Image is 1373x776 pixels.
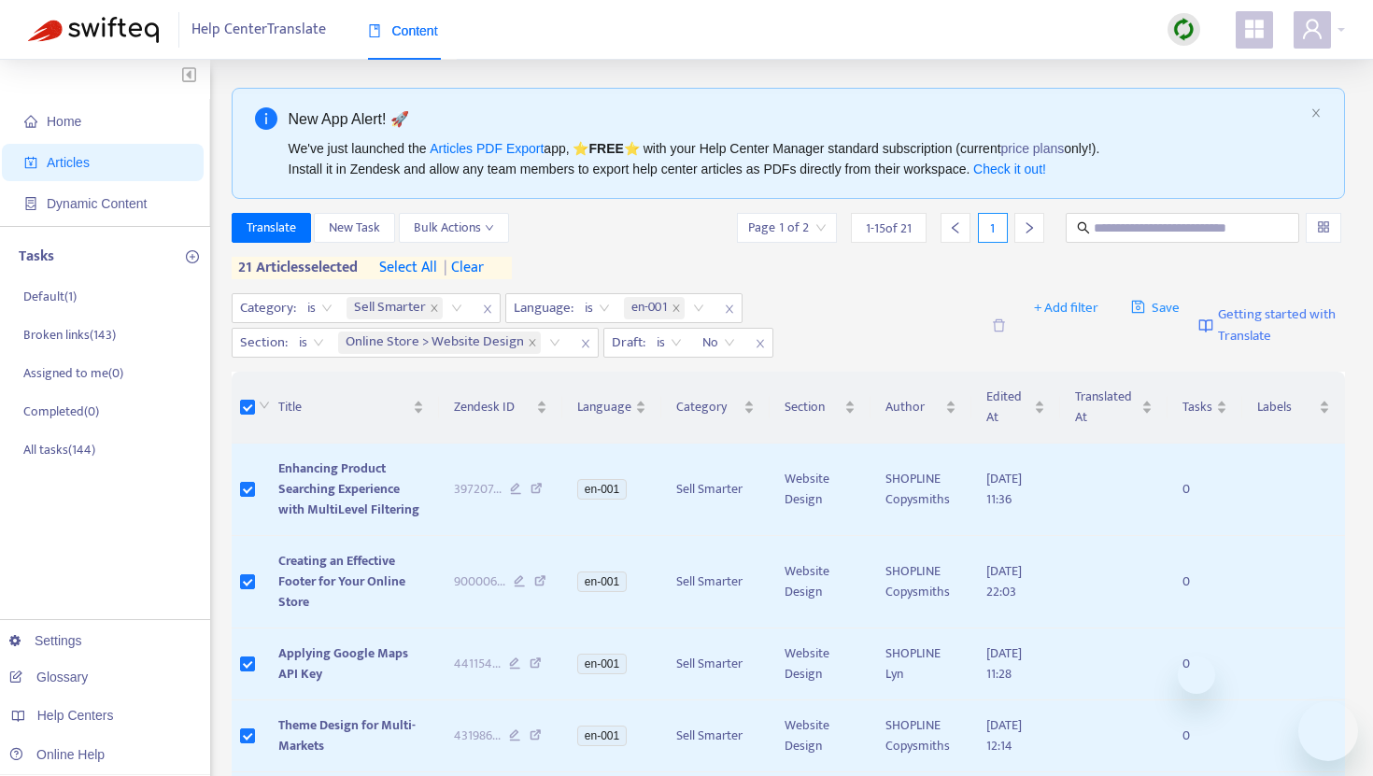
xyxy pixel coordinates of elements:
[24,115,37,128] span: home
[23,287,77,306] p: Default ( 1 )
[247,218,296,238] span: Translate
[289,107,1304,131] div: New App Alert! 🚀
[255,107,277,130] span: info-circle
[661,628,771,700] td: Sell Smarter
[885,397,941,417] span: Author
[992,318,1006,332] span: delete
[661,700,771,772] td: Sell Smarter
[604,329,648,357] span: Draft :
[47,155,90,170] span: Articles
[770,372,870,444] th: Section
[475,298,500,320] span: close
[588,141,623,156] b: FREE
[1168,536,1242,628] td: 0
[444,255,447,280] span: |
[24,197,37,210] span: container
[1168,628,1242,700] td: 0
[986,468,1022,510] span: [DATE] 11:36
[1257,397,1315,417] span: Labels
[259,400,270,411] span: down
[1168,444,1242,536] td: 0
[562,372,661,444] th: Language
[1060,372,1168,444] th: Translated At
[978,213,1008,243] div: 1
[1075,387,1138,428] span: Translated At
[23,363,123,383] p: Assigned to me ( 0 )
[1020,293,1112,323] button: + Add filter
[986,387,1031,428] span: Edited At
[577,397,631,417] span: Language
[871,628,971,700] td: SHOPLINE Lyn
[624,297,685,319] span: en-001
[770,700,870,772] td: Website Design
[1023,221,1036,234] span: right
[1301,18,1323,40] span: user
[971,372,1061,444] th: Edited At
[1131,297,1181,319] span: Save
[278,714,416,756] span: Theme Design for Multi-Markets
[973,162,1046,176] a: Check it out!
[454,397,532,417] span: Zendesk ID
[871,444,971,536] td: SHOPLINE Copysmiths
[47,196,147,211] span: Dynamic Content
[19,246,54,268] p: Tasks
[23,325,116,345] p: Broken links ( 143 )
[454,571,505,592] span: 900006 ...
[1298,701,1358,761] iframe: メッセージングウィンドウを開くボタン
[577,654,627,674] span: en-001
[702,329,735,357] span: No
[232,213,311,243] button: Translate
[1198,293,1345,358] a: Getting started with Translate
[1310,107,1322,119] span: close
[263,372,439,444] th: Title
[233,329,290,357] span: Section :
[346,332,524,354] span: Online Store > Website Design
[528,338,537,347] span: close
[354,297,426,319] span: Sell Smarter
[770,628,870,700] td: Website Design
[986,560,1022,602] span: [DATE] 22:03
[871,536,971,628] td: SHOPLINE Copysmiths
[748,332,772,355] span: close
[314,213,395,243] button: New Task
[1172,18,1196,41] img: sync.dc5367851b00ba804db3.png
[657,329,682,357] span: is
[278,458,419,520] span: Enhancing Product Searching Experience with MultiLevel Filtering
[577,726,627,746] span: en-001
[1310,107,1322,120] button: close
[329,218,380,238] span: New Task
[454,726,501,746] span: 431986 ...
[770,536,870,628] td: Website Design
[577,479,627,500] span: en-001
[866,219,912,238] span: 1 - 15 of 21
[1034,297,1098,319] span: + Add filter
[414,218,494,238] span: Bulk Actions
[986,714,1022,756] span: [DATE] 12:14
[430,141,544,156] a: Articles PDF Export
[717,298,742,320] span: close
[430,303,439,313] span: close
[661,536,771,628] td: Sell Smarter
[1243,18,1266,40] span: appstore
[23,440,95,459] p: All tasks ( 144 )
[1168,700,1242,772] td: 0
[661,444,771,536] td: Sell Smarter
[1178,656,1215,694] iframe: メッセージを閉じる
[672,303,681,313] span: close
[289,138,1304,179] div: We've just launched the app, ⭐ ⭐️ with your Help Center Manager standard subscription (current on...
[949,221,962,234] span: left
[573,332,598,355] span: close
[661,372,771,444] th: Category
[1131,300,1145,314] span: save
[437,257,484,279] span: clear
[1198,318,1213,333] img: image-link
[278,550,405,613] span: Creating an Effective Footer for Your Online Store
[454,479,502,500] span: 397207 ...
[631,297,668,319] span: en-001
[191,12,326,48] span: Help Center Translate
[439,372,562,444] th: Zendesk ID
[454,654,501,674] span: 441154 ...
[37,708,114,723] span: Help Centers
[676,397,741,417] span: Category
[9,747,105,762] a: Online Help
